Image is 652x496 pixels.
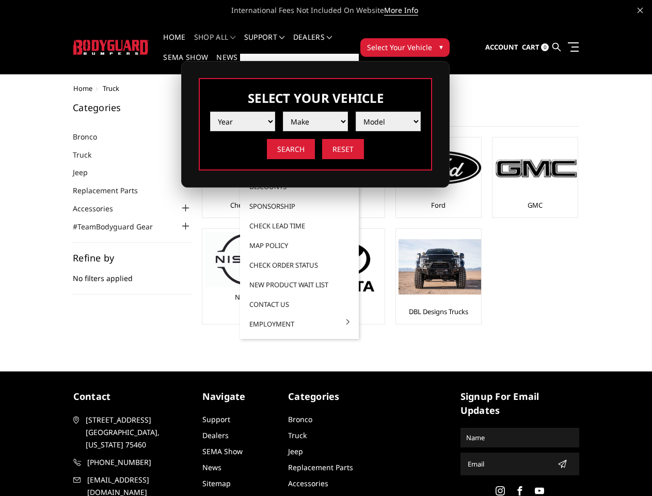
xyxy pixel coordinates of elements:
[163,54,208,74] a: SEMA Show
[73,253,192,295] div: No filters applied
[103,84,119,93] span: Truck
[522,42,539,52] span: Cart
[439,41,443,52] span: ▾
[244,34,285,54] a: Support
[87,456,192,469] span: [PHONE_NUMBER]
[73,221,166,232] a: #TeamBodyguard Gear
[73,40,149,55] img: BODYGUARD BUMPERS
[210,112,275,131] select: Please select the value from list.
[522,34,549,61] a: Cart 0
[202,478,231,488] a: Sitemap
[202,390,278,404] h5: Navigate
[73,149,104,160] a: Truck
[431,200,446,210] a: Ford
[244,314,355,334] a: Employment
[384,5,418,16] a: More Info
[288,430,307,440] a: Truck
[485,42,518,52] span: Account
[73,167,101,178] a: Jeep
[267,139,315,159] input: Search
[460,390,579,417] h5: signup for email updates
[528,200,543,210] a: GMC
[244,59,355,79] a: FAQ
[288,414,312,424] a: Bronco
[73,131,110,142] a: Bronco
[73,456,192,469] a: [PHONE_NUMBER]
[73,84,92,93] a: Home
[541,43,549,51] span: 0
[73,185,151,196] a: Replacement Parts
[194,34,236,54] a: shop all
[163,34,185,54] a: Home
[73,203,126,214] a: Accessories
[367,42,432,53] span: Select Your Vehicle
[73,253,192,262] h5: Refine by
[73,390,192,404] h5: contact
[288,462,353,472] a: Replacement Parts
[462,429,578,446] input: Name
[230,200,260,210] a: Chevrolet
[293,34,332,54] a: Dealers
[244,236,355,255] a: MAP Policy
[322,139,364,159] input: Reset
[216,54,237,74] a: News
[210,89,421,106] h3: Select Your Vehicle
[244,255,355,275] a: Check Order Status
[202,446,243,456] a: SEMA Show
[244,275,355,295] a: New Product Wait List
[288,390,364,404] h5: Categories
[235,292,256,302] a: Nissan
[485,34,518,61] a: Account
[202,430,229,440] a: Dealers
[244,196,355,216] a: Sponsorship
[244,216,355,236] a: Check Lead Time
[283,112,348,131] select: Please select the value from list.
[202,414,230,424] a: Support
[202,462,221,472] a: News
[464,456,553,472] input: Email
[288,478,328,488] a: Accessories
[288,446,303,456] a: Jeep
[86,414,190,451] span: [STREET_ADDRESS] [GEOGRAPHIC_DATA], [US_STATE] 75460
[73,103,192,112] h5: Categories
[360,38,450,57] button: Select Your Vehicle
[409,307,468,316] a: DBL Designs Trucks
[244,295,355,314] a: Contact Us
